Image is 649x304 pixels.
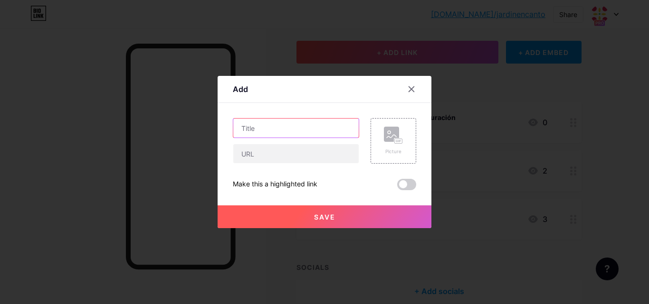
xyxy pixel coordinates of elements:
[233,83,248,95] div: Add
[233,119,359,138] input: Title
[384,148,403,155] div: Picture
[233,144,359,163] input: URL
[233,179,317,190] div: Make this a highlighted link
[218,205,431,228] button: Save
[314,213,335,221] span: Save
